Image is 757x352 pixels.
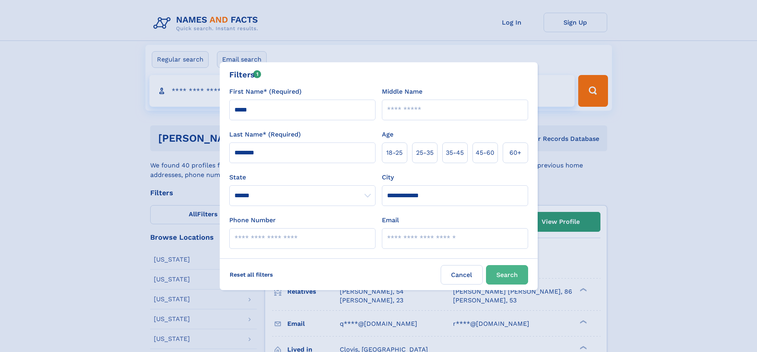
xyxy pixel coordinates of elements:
[382,130,393,139] label: Age
[229,173,376,182] label: State
[441,265,483,285] label: Cancel
[229,69,261,81] div: Filters
[386,148,403,158] span: 18‑25
[476,148,494,158] span: 45‑60
[416,148,434,158] span: 25‑35
[382,215,399,225] label: Email
[486,265,528,285] button: Search
[229,87,302,96] label: First Name* (Required)
[229,130,301,139] label: Last Name* (Required)
[509,148,521,158] span: 60+
[382,173,394,182] label: City
[382,87,422,96] label: Middle Name
[225,265,278,284] label: Reset all filters
[446,148,464,158] span: 35‑45
[229,215,276,225] label: Phone Number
